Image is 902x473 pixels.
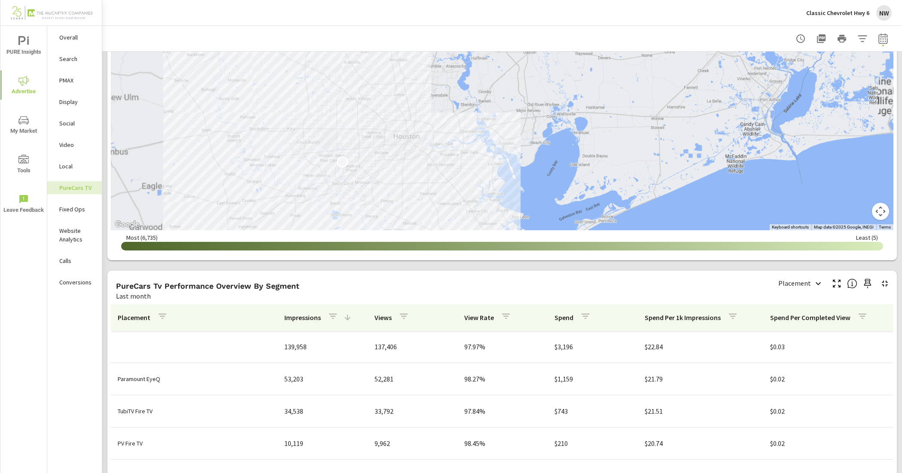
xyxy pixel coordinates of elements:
[464,438,541,449] p: 98.45%
[113,219,141,230] a: Open this area in Google Maps (opens a new window)
[3,194,44,215] span: Leave Feedback
[59,226,95,244] p: Website Analytics
[872,203,889,220] button: Map camera controls
[47,203,102,216] div: Fixed Ops
[47,138,102,151] div: Video
[126,234,158,241] p: Most ( 6,735 )
[59,55,95,63] p: Search
[59,205,95,214] p: Fixed Ops
[375,374,451,384] p: 52,281
[59,98,95,106] p: Display
[59,33,95,42] p: Overall
[47,276,102,289] div: Conversions
[113,219,141,230] img: Google
[375,438,451,449] p: 9,962
[375,342,451,352] p: 137,406
[770,406,886,416] p: $0.02
[284,438,361,449] p: 10,119
[830,277,844,290] button: Make Fullscreen
[47,52,102,65] div: Search
[464,342,541,352] p: 97.97%
[555,342,631,352] p: $3,196
[59,76,95,85] p: PMAX
[59,119,95,128] p: Social
[116,291,151,301] p: Last month
[47,74,102,87] div: PMAX
[47,254,102,267] div: Calls
[284,313,321,322] p: Impressions
[47,31,102,44] div: Overall
[806,9,869,17] p: Classic Chevrolet Hwy 6
[814,225,874,229] span: Map data ©2025 Google, INEGI
[770,374,886,384] p: $0.02
[47,160,102,173] div: Local
[47,224,102,246] div: Website Analytics
[773,276,826,291] div: Placement
[464,374,541,384] p: 98.27%
[645,342,756,352] p: $22.84
[47,117,102,130] div: Social
[59,183,95,192] p: PureCars TV
[464,406,541,416] p: 97.84%
[284,342,361,352] p: 139,958
[854,30,871,47] button: Apply Filters
[833,30,850,47] button: Print Report
[555,406,631,416] p: $743
[645,374,756,384] p: $21.79
[856,234,878,241] p: Least ( 5 )
[118,375,271,383] p: Paramount EyeQ
[118,407,271,415] p: TubiTV Fire TV
[555,374,631,384] p: $1,159
[47,95,102,108] div: Display
[645,313,721,322] p: Spend Per 1k Impressions
[118,439,271,448] p: PV Fire TV
[876,5,892,21] div: NW
[59,140,95,149] p: Video
[875,30,892,47] button: Select Date Range
[375,406,451,416] p: 33,792
[118,313,150,322] p: Placement
[772,224,809,230] button: Keyboard shortcuts
[284,406,361,416] p: 34,538
[861,277,875,290] span: Save this to your personalized report
[770,313,850,322] p: Spend Per Completed View
[116,281,299,290] h5: PureCars Tv Performance Overview By Segment
[770,438,886,449] p: $0.02
[555,313,573,322] p: Spend
[47,181,102,194] div: PureCars TV
[3,36,44,57] span: PURE Insights
[645,438,756,449] p: $20.74
[0,26,47,223] div: nav menu
[555,438,631,449] p: $210
[59,162,95,171] p: Local
[847,278,857,289] span: This is a summary of PureCars TV performance by various segments. Use the dropdown in the top rig...
[375,313,392,322] p: Views
[879,225,891,229] a: Terms (opens in new tab)
[878,277,892,290] button: Minimize Widget
[3,76,44,97] span: Advertise
[770,342,886,352] p: $0.03
[3,155,44,176] span: Tools
[645,406,756,416] p: $21.51
[284,374,361,384] p: 53,203
[813,30,830,47] button: "Export Report to PDF"
[59,256,95,265] p: Calls
[464,313,494,322] p: View Rate
[59,278,95,287] p: Conversions
[3,115,44,136] span: My Market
